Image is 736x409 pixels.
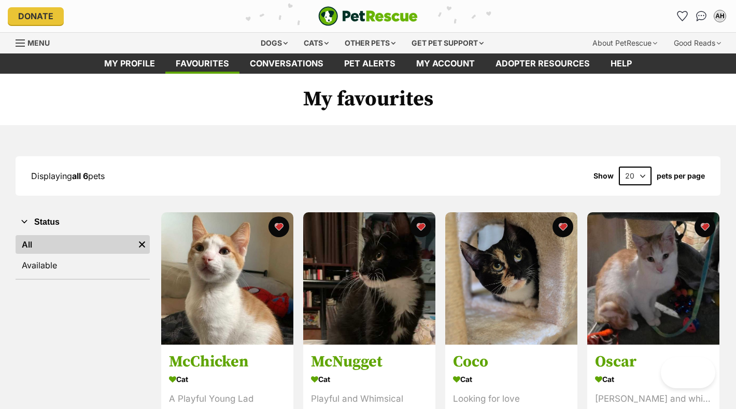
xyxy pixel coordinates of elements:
[595,372,712,387] div: Cat
[657,172,705,180] label: pets per page
[485,53,600,74] a: Adopter resources
[715,11,725,21] div: AH
[337,33,403,53] div: Other pets
[253,33,295,53] div: Dogs
[161,212,293,345] img: McChicken
[453,392,570,406] div: Looking for love
[165,53,239,74] a: Favourites
[311,352,428,372] h3: McNugget
[453,352,570,372] h3: Coco
[404,33,491,53] div: Get pet support
[318,6,418,26] a: PetRescue
[674,8,728,24] ul: Account quick links
[169,352,286,372] h3: McChicken
[587,212,719,345] img: Oscar
[318,6,418,26] img: logo-e224e6f780fb5917bec1dbf3a21bbac754714ae5b6737aabdf751b685950b380.svg
[296,33,336,53] div: Cats
[31,171,105,181] span: Displaying pets
[712,8,728,24] button: My account
[600,53,642,74] a: Help
[667,33,728,53] div: Good Reads
[169,372,286,387] div: Cat
[268,216,289,237] button: favourite
[16,215,150,229] button: Status
[311,392,428,406] div: Playful and Whimsical
[311,372,428,387] div: Cat
[303,212,435,345] img: McNugget
[453,372,570,387] div: Cat
[16,235,134,254] a: All
[16,256,150,275] a: Available
[553,216,573,237] button: favourite
[593,172,614,180] span: Show
[134,235,150,254] a: Remove filter
[695,216,715,237] button: favourite
[16,233,150,279] div: Status
[411,216,431,237] button: favourite
[696,11,707,21] img: chat-41dd97257d64d25036548639549fe6c8038ab92f7586957e7f3b1b290dea8141.svg
[239,53,334,74] a: conversations
[334,53,406,74] a: Pet alerts
[16,33,57,51] a: Menu
[406,53,485,74] a: My account
[693,8,710,24] a: Conversations
[595,392,712,406] div: [PERSON_NAME] and white boy
[72,171,88,181] strong: all 6
[445,212,577,345] img: Coco
[8,7,64,25] a: Donate
[674,8,691,24] a: Favourites
[94,53,165,74] a: My profile
[661,357,715,388] iframe: Help Scout Beacon - Open
[169,392,286,406] div: A Playful Young Lad
[585,33,664,53] div: About PetRescue
[595,352,712,372] h3: Oscar
[27,38,50,47] span: Menu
